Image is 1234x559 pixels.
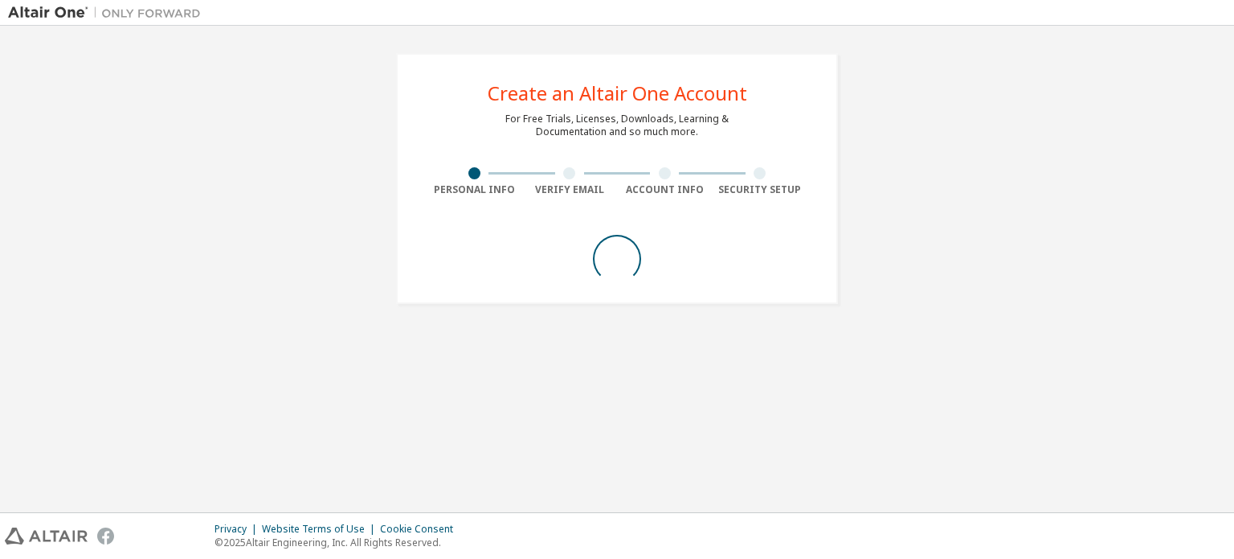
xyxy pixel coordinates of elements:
div: Security Setup [713,183,808,196]
img: facebook.svg [97,528,114,545]
div: For Free Trials, Licenses, Downloads, Learning & Documentation and so much more. [505,113,729,138]
div: Cookie Consent [380,523,463,536]
div: Account Info [617,183,713,196]
div: Privacy [215,523,262,536]
img: altair_logo.svg [5,528,88,545]
div: Verify Email [522,183,618,196]
div: Personal Info [427,183,522,196]
div: Website Terms of Use [262,523,380,536]
div: Create an Altair One Account [488,84,747,103]
p: © 2025 Altair Engineering, Inc. All Rights Reserved. [215,536,463,549]
img: Altair One [8,5,209,21]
